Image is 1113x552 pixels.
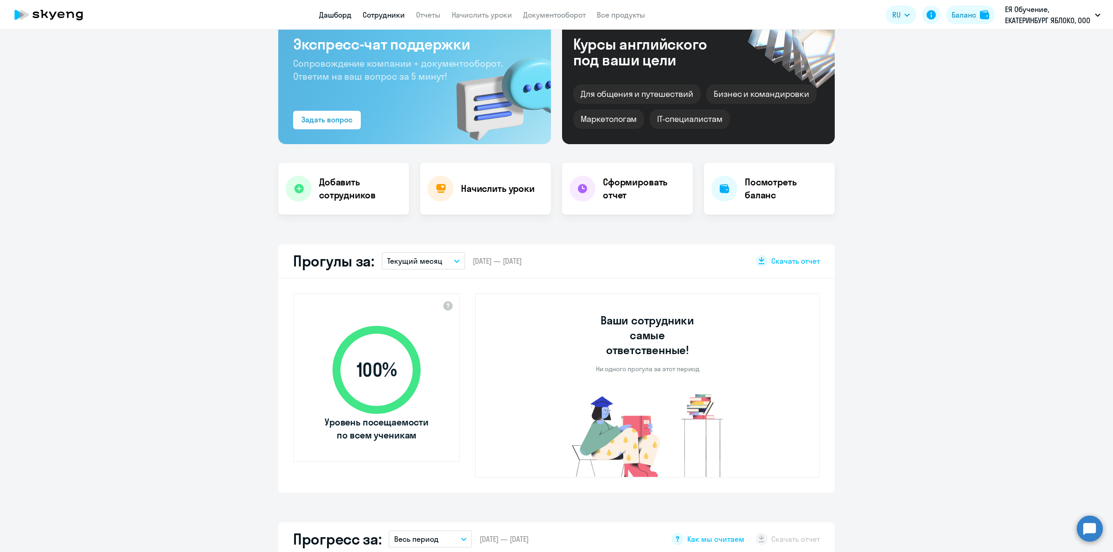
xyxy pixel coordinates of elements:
[771,256,820,266] span: Скачать отчет
[573,109,644,129] div: Маркетологам
[416,10,441,19] a: Отчеты
[745,176,827,202] h4: Посмотреть баланс
[555,392,741,477] img: no-truants
[382,252,465,270] button: Текущий месяц
[323,416,430,442] span: Уровень посещаемости по всем ученикам
[946,6,995,24] button: Балансbalance
[892,9,901,20] span: RU
[1005,4,1091,26] p: ЕЯ Обучение, ЕКАТЕРИНБУРГ ЯБЛОКО, ООО
[461,182,535,195] h4: Начислить уроки
[293,111,361,129] button: Задать вопрос
[293,35,536,53] h3: Экспресс-чат поддержки
[588,313,707,357] h3: Ваши сотрудники самые ответственные!
[573,84,701,104] div: Для общения и путешествий
[394,533,439,545] p: Весь период
[323,359,430,381] span: 100 %
[319,10,352,19] a: Дашборд
[573,36,732,68] div: Курсы английского под ваши цели
[597,10,645,19] a: Все продукты
[1000,4,1105,26] button: ЕЯ Обучение, ЕКАТЕРИНБУРГ ЯБЛОКО, ООО
[389,530,472,548] button: Весь период
[443,40,551,144] img: bg-img
[293,530,381,548] h2: Прогресс за:
[980,10,989,19] img: balance
[473,256,522,266] span: [DATE] — [DATE]
[319,176,402,202] h4: Добавить сотрудников
[293,57,503,82] span: Сопровождение компании + документооборот. Ответим на ваш вопрос за 5 минут!
[480,534,529,544] span: [DATE] — [DATE]
[886,6,916,24] button: RU
[452,10,512,19] a: Начислить уроки
[952,9,976,20] div: Баланс
[706,84,817,104] div: Бизнес и командировки
[596,365,699,373] p: Ни одного прогула за этот период
[523,10,586,19] a: Документооборот
[293,252,374,270] h2: Прогулы за:
[687,534,744,544] span: Как мы считаем
[301,114,352,125] div: Задать вопрос
[603,176,685,202] h4: Сформировать отчет
[363,10,405,19] a: Сотрудники
[387,255,442,266] p: Текущий месяц
[650,109,729,129] div: IT-специалистам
